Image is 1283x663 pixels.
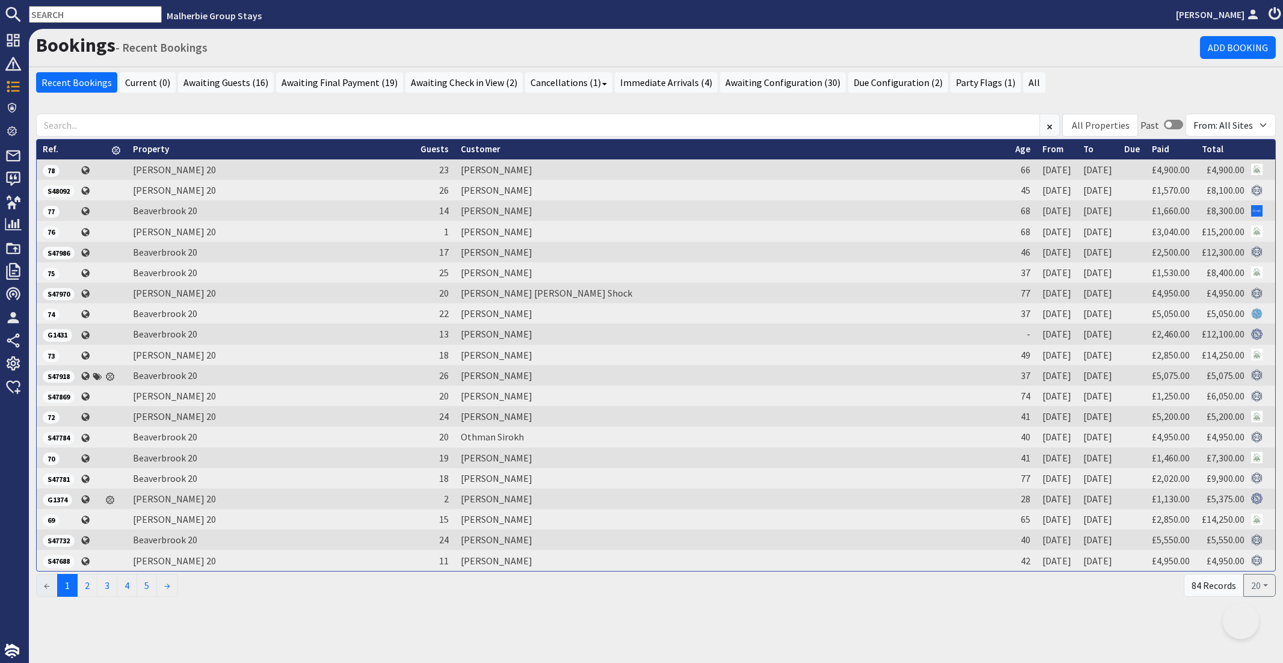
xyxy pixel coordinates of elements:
[1036,448,1077,468] td: [DATE]
[455,365,1009,386] td: [PERSON_NAME]
[43,369,75,381] a: S47918
[455,489,1009,509] td: [PERSON_NAME]
[133,328,197,340] a: Beaverbrook 20
[1202,226,1245,238] a: £15,200.00
[1152,267,1190,279] a: £1,530.00
[1077,159,1118,180] td: [DATE]
[1077,406,1118,427] td: [DATE]
[1207,493,1245,505] a: £5,375.00
[1251,185,1263,196] img: Referer: Sleeps 12
[1036,283,1077,303] td: [DATE]
[43,205,60,217] a: 77
[133,267,197,279] a: Beaverbrook 20
[117,574,137,597] a: 4
[43,412,60,424] span: 72
[43,371,75,383] span: S47918
[133,287,216,299] a: [PERSON_NAME] 20
[1036,489,1077,509] td: [DATE]
[43,307,60,319] a: 74
[1077,221,1118,241] td: [DATE]
[1009,303,1036,324] td: 37
[1152,390,1190,402] a: £1,250.00
[1036,262,1077,283] td: [DATE]
[133,226,216,238] a: [PERSON_NAME] 20
[439,431,449,443] span: 20
[439,184,449,196] span: 26
[43,431,75,443] a: S47784
[1023,72,1045,93] a: All
[1036,386,1077,406] td: [DATE]
[43,164,60,176] a: 78
[43,246,75,258] a: S47986
[133,431,197,443] a: Beaverbrook 20
[77,574,97,597] a: 2
[43,143,58,155] a: Ref.
[1077,242,1118,262] td: [DATE]
[950,72,1021,93] a: Party Flags (1)
[439,307,449,319] span: 22
[1152,369,1190,381] a: £5,075.00
[1251,349,1263,360] img: Referer: Malherbie Group Stays
[439,287,449,299] span: 20
[455,200,1009,221] td: [PERSON_NAME]
[1207,410,1245,422] a: £5,200.00
[455,262,1009,283] td: [PERSON_NAME]
[1152,164,1190,176] a: £4,900.00
[43,534,75,546] a: S47732
[133,184,216,196] a: [PERSON_NAME] 20
[455,283,1009,303] td: [PERSON_NAME] [PERSON_NAME] Shock
[1176,7,1261,22] a: [PERSON_NAME]
[1009,550,1036,570] td: 42
[439,410,449,422] span: 24
[455,427,1009,447] td: Othman Sirokh
[43,391,75,403] span: S47869
[43,165,60,177] span: 78
[1251,205,1263,217] img: Referer: Google
[1200,36,1276,59] a: Add Booking
[1207,390,1245,402] a: £6,050.00
[133,390,216,402] a: [PERSON_NAME] 20
[1207,267,1245,279] a: £8,400.00
[455,180,1009,200] td: [PERSON_NAME]
[1207,287,1245,299] a: £4,950.00
[1251,164,1263,175] img: Referer: Malherbie Group Stays
[1009,448,1036,468] td: 41
[178,72,274,93] a: Awaiting Guests (16)
[1152,431,1190,443] a: £4,950.00
[1152,410,1190,422] a: £5,200.00
[43,410,60,422] a: 72
[43,432,75,444] span: S47784
[137,574,157,597] a: 5
[439,369,449,381] span: 26
[1009,324,1036,344] td: -
[439,246,449,258] span: 17
[1202,349,1245,361] a: £14,250.00
[720,72,846,93] a: Awaiting Configuration (30)
[1152,143,1169,155] a: Paid
[36,114,1040,137] input: Search...
[1207,184,1245,196] a: £8,100.00
[43,350,60,362] span: 73
[36,33,115,57] a: Bookings
[133,555,216,567] a: [PERSON_NAME] 20
[1207,164,1245,176] a: £4,900.00
[133,493,216,505] a: [PERSON_NAME] 20
[29,6,162,23] input: SEARCH
[444,226,449,238] span: 1
[1077,262,1118,283] td: [DATE]
[133,513,216,525] a: [PERSON_NAME] 20
[43,329,72,341] span: G1431
[1009,406,1036,427] td: 41
[1077,200,1118,221] td: [DATE]
[1152,205,1190,217] a: £1,660.00
[1077,386,1118,406] td: [DATE]
[439,513,449,525] span: 15
[120,72,176,93] a: Current (0)
[133,369,197,381] a: Beaverbrook 20
[1152,493,1190,505] a: £1,130.00
[1009,262,1036,283] td: 37
[43,555,75,567] span: S47688
[156,574,178,597] a: →
[43,473,75,486] span: S47781
[1077,283,1118,303] td: [DATE]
